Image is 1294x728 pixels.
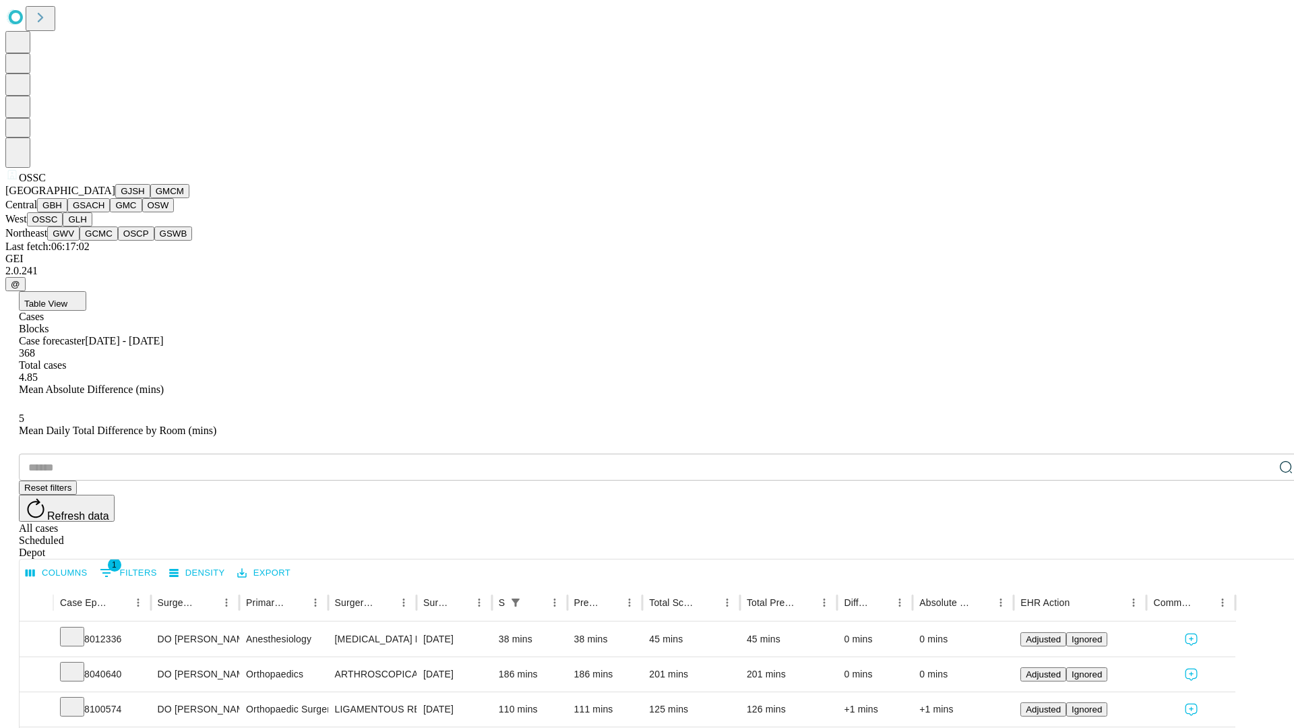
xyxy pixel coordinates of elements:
div: ARTHROSCOPICALLY AIDED ACL RECONSTRUCTION [335,657,410,692]
div: 0 mins [919,622,1007,657]
span: Central [5,199,37,210]
button: Menu [306,593,325,612]
div: Orthopaedic Surgery [246,692,321,727]
div: 125 mins [649,692,733,727]
span: [GEOGRAPHIC_DATA] [5,185,115,196]
span: Total cases [19,359,66,371]
button: Sort [796,593,815,612]
button: Menu [1124,593,1143,612]
button: Show filters [96,562,160,584]
span: Ignored [1072,669,1102,679]
button: Expand [26,698,47,722]
div: Difference [844,597,870,608]
button: Menu [1213,593,1232,612]
div: Orthopaedics [246,657,321,692]
div: Absolute Difference [919,597,971,608]
div: Case Epic Id [60,597,109,608]
span: Mean Daily Total Difference by Room (mins) [19,425,216,436]
div: DO [PERSON_NAME] [PERSON_NAME] Do [158,622,233,657]
div: [DATE] [423,622,485,657]
div: GEI [5,253,1289,265]
button: GMCM [150,184,189,198]
div: Predicted In Room Duration [574,597,600,608]
button: @ [5,277,26,291]
button: Density [166,563,228,584]
button: GJSH [115,184,150,198]
button: Adjusted [1020,667,1066,681]
button: Sort [526,593,545,612]
span: 368 [19,347,35,359]
div: Scheduled In Room Duration [499,597,505,608]
div: 8012336 [60,622,144,657]
div: 186 mins [574,657,636,692]
div: Surgeon Name [158,597,197,608]
button: Menu [217,593,236,612]
button: Menu [815,593,834,612]
span: OSSC [19,172,46,183]
button: GMC [110,198,142,212]
div: 111 mins [574,692,636,727]
span: @ [11,279,20,289]
button: Sort [451,593,470,612]
button: GSWB [154,226,193,241]
button: Sort [601,593,620,612]
button: Expand [26,663,47,687]
span: Ignored [1072,704,1102,715]
div: 186 mins [499,657,561,692]
div: +1 mins [844,692,906,727]
button: Ignored [1066,702,1107,717]
button: Ignored [1066,632,1107,646]
div: [DATE] [423,657,485,692]
button: Adjusted [1020,632,1066,646]
div: Surgery Name [335,597,374,608]
span: Ignored [1072,634,1102,644]
span: Case forecaster [19,335,85,346]
button: GLH [63,212,92,226]
div: Surgery Date [423,597,450,608]
div: 201 mins [747,657,831,692]
button: Menu [129,593,148,612]
button: Table View [19,291,86,311]
button: Sort [375,593,394,612]
div: Total Scheduled Duration [649,597,698,608]
div: 8100574 [60,692,144,727]
div: Primary Service [246,597,285,608]
button: Show filters [506,593,525,612]
button: Sort [1194,593,1213,612]
button: Menu [545,593,564,612]
button: Select columns [22,563,91,584]
div: 0 mins [919,657,1007,692]
div: Anesthesiology [246,622,321,657]
button: Refresh data [19,495,115,522]
button: OSSC [27,212,63,226]
button: Sort [973,593,991,612]
div: 2.0.241 [5,265,1289,277]
button: OSCP [118,226,154,241]
span: Reset filters [24,483,71,493]
div: DO [PERSON_NAME] [PERSON_NAME] Do [158,657,233,692]
span: Last fetch: 06:17:02 [5,241,90,252]
div: 126 mins [747,692,831,727]
button: Reset filters [19,481,77,495]
div: 38 mins [574,622,636,657]
div: 0 mins [844,657,906,692]
button: Menu [470,593,489,612]
button: Sort [1071,593,1090,612]
button: Export [234,563,294,584]
button: Sort [871,593,890,612]
button: Sort [287,593,306,612]
button: Menu [620,593,639,612]
span: 4.85 [19,371,38,383]
div: 8040640 [60,657,144,692]
button: Sort [198,593,217,612]
div: LIGAMENTOUS RECONSTRUCTION KNEE INTRA ARTICULAR [335,692,410,727]
div: 0 mins [844,622,906,657]
div: 45 mins [649,622,733,657]
div: Comments [1153,597,1192,608]
button: Menu [394,593,413,612]
span: Adjusted [1026,704,1061,715]
span: Northeast [5,227,47,239]
button: GCMC [80,226,118,241]
button: Menu [718,593,737,612]
span: West [5,213,27,224]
